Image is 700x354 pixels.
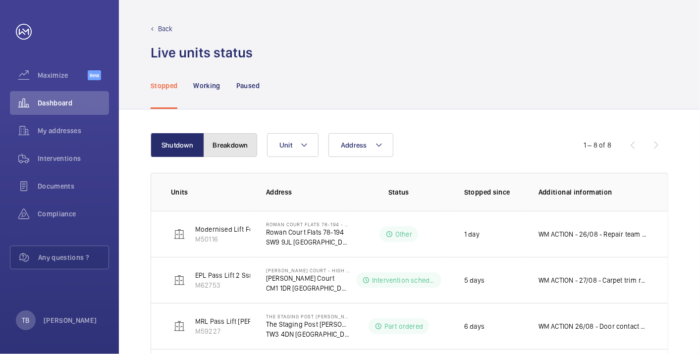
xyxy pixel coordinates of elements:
[538,187,648,197] p: Additional information
[195,326,288,336] p: M59227
[266,319,349,329] p: The Staging Post [PERSON_NAME] Court
[195,280,280,290] p: M62753
[464,321,485,331] p: 6 days
[38,98,109,108] span: Dashboard
[538,229,648,239] p: WM ACTION - 26/08 - Repair team required and new linchpin required to be ordered and repair date ...
[38,70,88,80] span: Maximize
[195,270,280,280] p: EPL Pass Lift 2 Ssnhg01482
[267,133,319,157] button: Unit
[384,321,423,331] p: Part ordered
[356,187,441,197] p: Status
[151,44,253,62] h1: Live units status
[328,133,393,157] button: Address
[372,275,435,285] p: Intervention scheduled
[266,221,349,227] p: Rowan Court Flats 78-194 - High Risk Building
[44,315,97,325] p: [PERSON_NAME]
[195,316,288,326] p: MRL Pass Lift [PERSON_NAME]
[38,126,109,136] span: My addresses
[341,141,367,149] span: Address
[464,229,480,239] p: 1 day
[266,329,349,339] p: TW3 4DN [GEOGRAPHIC_DATA]
[173,320,185,332] img: elevator.svg
[195,224,350,234] p: Modernised Lift For Fire Services - LEFT HAND LIFT
[266,273,349,283] p: [PERSON_NAME] Court
[395,229,412,239] p: Other
[173,228,185,240] img: elevator.svg
[464,187,523,197] p: Stopped since
[38,209,109,219] span: Compliance
[266,227,349,237] p: Rowan Court Flats 78-194
[279,141,292,149] span: Unit
[171,187,250,197] p: Units
[538,321,648,331] p: WM ACTION 26/08 - Door contact due in [DATE] - Part on order ETA TBC. WM ACTION - 21/08 - Car doo...
[584,140,611,150] div: 1 – 8 of 8
[266,267,349,273] p: [PERSON_NAME] Court - High Risk Building
[266,313,349,319] p: The Staging Post [PERSON_NAME] Court
[464,275,485,285] p: 5 days
[195,234,350,244] p: M50116
[88,70,101,80] span: Beta
[236,81,260,91] p: Paused
[38,153,109,163] span: Interventions
[158,24,173,34] p: Back
[151,81,177,91] p: Stopped
[193,81,220,91] p: Working
[266,283,349,293] p: CM1 1DR [GEOGRAPHIC_DATA]
[22,315,29,325] p: TB
[38,181,109,191] span: Documents
[538,275,648,285] p: WM ACTION - 27/08 - Carpet trim required, to be made up
[151,133,204,157] button: Shutdown
[173,274,185,286] img: elevator.svg
[266,237,349,247] p: SW9 9JL [GEOGRAPHIC_DATA]
[204,133,257,157] button: Breakdown
[266,187,349,197] p: Address
[38,253,108,262] span: Any questions ?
